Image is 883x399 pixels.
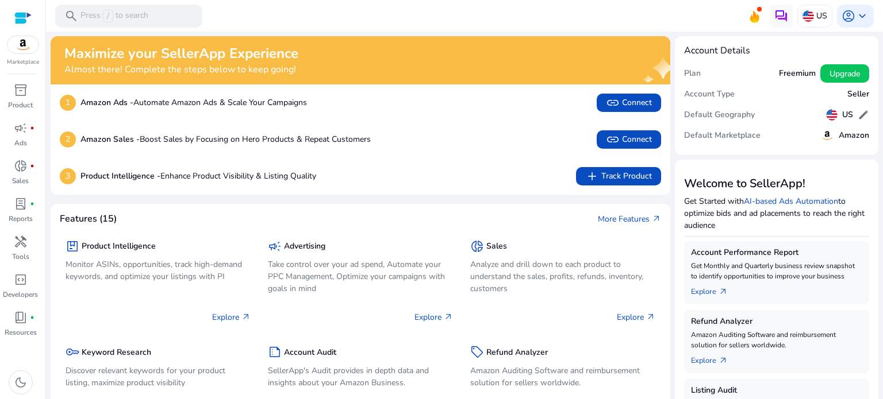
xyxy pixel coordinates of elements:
[842,9,855,23] span: account_circle
[14,83,28,97] span: inventory_2
[691,248,862,258] h5: Account Performance Report
[486,348,548,358] h5: Refund Analyzer
[684,90,735,99] h5: Account Type
[64,64,298,75] h4: Almost there! Complete the steps below to keep going!
[7,36,39,53] img: amazon.svg
[684,195,869,231] p: Get Started with to optimize bids and ad placements to reach the right audience
[691,386,862,396] h5: Listing Audit
[691,281,737,297] a: Explorearrow_outward
[14,235,28,249] span: handyman
[268,365,453,389] p: SellerApp's Audit provides in depth data and insights about your Amazon Business.
[606,96,652,110] span: Connect
[855,9,869,23] span: keyboard_arrow_down
[80,133,371,145] p: Boost Sales by Focusing on Hero Products & Repeat Customers
[820,129,834,142] img: amazon.svg
[8,100,33,110] p: Product
[684,110,755,120] h5: Default Geography
[284,348,336,358] h5: Account Audit
[80,170,316,182] p: Enhance Product Visibility & Listing Quality
[5,327,37,338] p: Resources
[470,258,655,295] p: Analyze and drill down to each product to understand the sales, profits, refunds, inventory, cust...
[80,97,133,108] b: Amazon Ads -
[14,311,28,324] span: book_4
[470,239,484,253] span: donut_small
[7,58,39,67] p: Marketplace
[691,317,862,327] h5: Refund Analyzer
[12,176,29,186] p: Sales
[30,126,34,130] span: fiber_manual_record
[652,214,661,223] span: arrow_outward
[268,345,282,359] span: summarize
[30,315,34,320] span: fiber_manual_record
[617,311,655,323] p: Explore
[830,68,860,80] span: Upgrade
[268,239,282,253] span: campaign
[470,365,655,389] p: Amazon Auditing Software and reimbursement solution for sellers worldwide.
[212,311,251,323] p: Explore
[80,134,140,145] b: Amazon Sales -
[691,350,737,366] a: Explorearrow_outward
[486,242,507,251] h5: Sales
[803,10,814,22] img: us.svg
[684,45,750,56] h4: Account Details
[80,171,160,181] b: Product Intelligence -
[858,109,869,121] span: edit
[414,311,453,323] p: Explore
[14,273,28,286] span: code_blocks
[30,202,34,206] span: fiber_manual_record
[80,96,307,109] p: Automate Amazon Ads & Scale Your Campaigns
[14,121,28,135] span: campaign
[66,345,79,359] span: key
[576,167,661,185] button: addTrack Product
[847,90,869,99] h5: Seller
[60,214,117,224] h4: Features (15)
[646,312,655,321] span: arrow_outward
[606,133,620,146] span: link
[839,131,869,141] h5: Amazon
[684,177,869,191] h3: Welcome to SellerApp!
[66,239,79,253] span: package
[597,94,661,112] button: linkConnect
[103,10,113,22] span: /
[744,196,838,207] a: AI-based Ads Automation
[66,258,251,282] p: Monitor ASINs, opportunities, track high-demand keywords, and optimize your listings with PI
[14,159,28,173] span: donut_small
[12,251,29,262] p: Tools
[826,109,838,121] img: us.svg
[241,312,251,321] span: arrow_outward
[816,6,827,26] p: US
[691,261,862,281] p: Get Monthly and Quarterly business review snapshot to identify opportunities to improve your busi...
[284,242,325,251] h5: Advertising
[684,69,701,79] h5: Plan
[14,138,27,148] p: Ads
[64,45,298,62] h2: Maximize your SellerApp Experience
[585,169,599,183] span: add
[444,312,453,321] span: arrow_outward
[80,10,148,22] p: Press to search
[60,131,76,148] p: 2
[60,95,76,111] p: 1
[719,356,728,365] span: arrow_outward
[268,258,453,295] p: Take control over your ad spend, Automate your PPC Management, Optimize your campaigns with goals...
[691,330,862,350] p: Amazon Auditing Software and reimbursement solution for sellers worldwide.
[606,96,620,110] span: link
[597,130,661,149] button: linkConnect
[14,197,28,211] span: lab_profile
[30,164,34,168] span: fiber_manual_record
[719,287,728,296] span: arrow_outward
[14,375,28,389] span: dark_mode
[3,289,38,300] p: Developers
[779,69,816,79] h5: Freemium
[9,214,33,224] p: Reports
[82,348,151,358] h5: Keyword Research
[598,213,661,225] a: More Featuresarrow_outward
[842,110,853,120] h5: US
[606,133,652,146] span: Connect
[66,365,251,389] p: Discover relevant keywords for your product listing, maximize product visibility
[60,168,76,184] p: 3
[585,169,652,183] span: Track Product
[820,64,869,83] button: Upgrade
[64,9,78,23] span: search
[470,345,484,359] span: sell
[82,242,156,251] h5: Product Intelligence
